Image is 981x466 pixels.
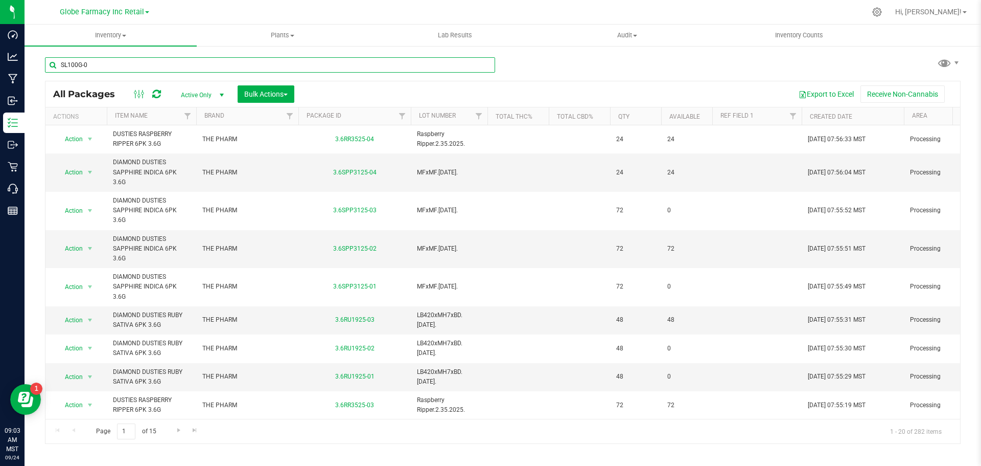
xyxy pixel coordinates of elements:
a: Total THC% [496,113,532,120]
p: 09/24 [5,454,20,461]
span: select [84,241,97,256]
a: 3.6SPP3125-04 [333,169,377,176]
span: MFxMF.[DATE]. [417,168,481,177]
a: Filter [282,107,298,125]
a: Item Name [115,112,148,119]
div: Manage settings [871,7,883,17]
iframe: Resource center unread badge [30,383,42,395]
span: [DATE] 07:55:31 MST [808,315,866,325]
span: Inventory [25,31,197,40]
span: 48 [667,315,706,325]
button: Export to Excel [792,85,860,103]
span: Lab Results [424,31,486,40]
span: 0 [667,344,706,353]
span: 0 [667,206,706,215]
a: Audit [541,25,713,46]
span: [DATE] 07:55:19 MST [808,401,866,410]
span: 48 [616,344,655,353]
span: MFxMF.[DATE]. [417,244,481,254]
span: Hi, [PERSON_NAME]! [895,8,962,16]
span: select [84,132,97,146]
span: Action [56,341,83,356]
span: Raspberry Ripper.2.35.2025. [417,129,481,149]
span: DIAMOND DUSTIES RUBY SATIVA 6PK 3.6G [113,310,190,330]
a: Qty [618,113,629,120]
span: Bulk Actions [244,90,288,98]
inline-svg: Retail [8,162,18,172]
a: Available [669,113,700,120]
span: 24 [667,168,706,177]
span: DUSTIES RASPBERRY RIPPER 6PK 3.6G [113,129,190,149]
span: Processing [910,244,974,254]
span: DUSTIES RASPBERRY RIPPER 6PK 3.6G [113,395,190,415]
span: 72 [667,244,706,254]
span: 0 [667,372,706,382]
span: [DATE] 07:55:52 MST [808,206,866,215]
span: THE PHARM [202,315,292,325]
p: 09:03 AM MST [5,426,20,454]
span: Action [56,370,83,384]
span: select [84,370,97,384]
span: 72 [667,401,706,410]
a: Inventory [25,25,197,46]
a: Filter [785,107,802,125]
inline-svg: Call Center [8,184,18,194]
a: Package ID [307,112,341,119]
input: Search Package ID, Item Name, SKU, Lot or Part Number... [45,57,495,73]
span: select [84,204,97,218]
span: DIAMOND DUSTIES SAPPHIRE INDICA 6PK 3.6G [113,272,190,302]
div: Actions [53,113,103,120]
span: select [84,398,97,412]
span: Action [56,398,83,412]
span: Processing [910,344,974,353]
span: THE PHARM [202,135,292,144]
inline-svg: Reports [8,206,18,216]
a: 3.6RR3525-04 [335,136,374,143]
button: Receive Non-Cannabis [860,85,945,103]
span: Action [56,313,83,327]
span: THE PHARM [202,206,292,215]
span: 24 [616,135,655,144]
a: 3.6RU1925-01 [335,373,375,380]
span: select [84,313,97,327]
span: Processing [910,206,974,215]
span: Action [56,165,83,180]
inline-svg: Analytics [8,52,18,62]
span: THE PHARM [202,372,292,382]
span: select [84,280,97,294]
span: THE PHARM [202,244,292,254]
a: 3.6RR3525-03 [335,402,374,409]
a: 3.6SPP3125-01 [333,283,377,290]
span: Action [56,132,83,146]
span: Page of 15 [87,424,165,439]
span: select [84,341,97,356]
a: Plants [197,25,369,46]
inline-svg: Outbound [8,140,18,150]
a: Go to the last page [188,424,202,437]
a: Filter [471,107,487,125]
span: THE PHARM [202,344,292,353]
span: [DATE] 07:55:49 MST [808,282,866,292]
span: MFxMF.[DATE]. [417,282,481,292]
button: Bulk Actions [238,85,294,103]
span: Audit [542,31,713,40]
a: Filter [394,107,411,125]
inline-svg: Manufacturing [8,74,18,84]
a: 3.6RU1925-03 [335,316,375,323]
span: Plants [197,31,368,40]
span: Action [56,204,83,218]
span: DIAMOND DUSTIES SAPPHIRE INDICA 6PK 3.6G [113,158,190,187]
span: 1 - 20 of 282 items [882,424,950,439]
inline-svg: Inventory [8,118,18,128]
a: Total CBD% [557,113,593,120]
span: All Packages [53,88,125,100]
span: 72 [616,401,655,410]
span: [DATE] 07:55:29 MST [808,372,866,382]
span: THE PHARM [202,401,292,410]
a: Lot Number [419,112,456,119]
span: DIAMOND DUSTIES SAPPHIRE INDICA 6PK 3.6G [113,196,190,226]
a: 3.6SPP3125-03 [333,207,377,214]
input: 1 [117,424,135,439]
span: Globe Farmacy Inc Retail [60,8,144,16]
span: DIAMOND DUSTIES SAPPHIRE INDICA 6PK 3.6G [113,234,190,264]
